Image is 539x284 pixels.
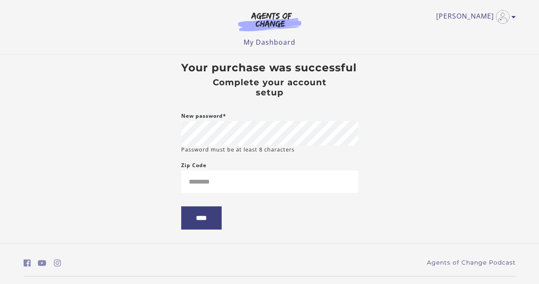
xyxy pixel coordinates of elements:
small: Password must be at least 8 characters [181,146,295,154]
a: My Dashboard [244,38,295,47]
a: https://www.instagram.com/agentsofchangeprep/ (Open in a new window) [54,257,61,269]
a: Toggle menu [436,10,512,24]
i: https://www.instagram.com/agentsofchangeprep/ (Open in a new window) [54,259,61,267]
a: https://www.facebook.com/groups/aswbtestprep (Open in a new window) [24,257,31,269]
img: Agents of Change Logo [229,12,310,31]
h4: Complete your account setup [199,77,341,97]
a: Agents of Change Podcast [427,258,516,267]
i: https://www.facebook.com/groups/aswbtestprep (Open in a new window) [24,259,31,267]
a: https://www.youtube.com/c/AgentsofChangeTestPrepbyMeaganMitchell (Open in a new window) [38,257,46,269]
h3: Your purchase was successful [181,61,358,74]
label: Zip Code [181,160,206,170]
i: https://www.youtube.com/c/AgentsofChangeTestPrepbyMeaganMitchell (Open in a new window) [38,259,46,267]
label: New password* [181,111,226,121]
